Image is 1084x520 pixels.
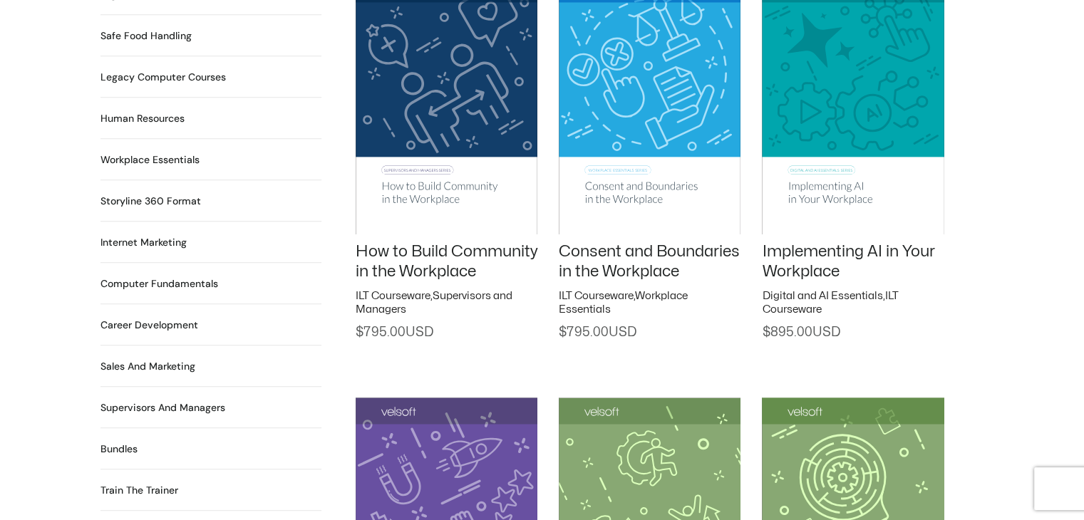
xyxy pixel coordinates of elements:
a: Visit product category Bundles [100,442,138,457]
h2: Career Development [100,318,198,333]
h2: Workplace Essentials [100,152,200,167]
a: Supervisors and Managers [356,291,512,316]
h2: , [356,289,537,317]
a: ILT Courseware [356,291,430,301]
a: Visit product category Supervisors and Managers [100,400,225,415]
h2: Sales and Marketing [100,359,195,374]
h2: Human Resources [100,111,185,126]
span: $ [559,326,567,338]
span: $ [356,326,363,338]
h2: Computer Fundamentals [100,276,218,291]
h2: Bundles [100,442,138,457]
h2: Internet Marketing [100,235,187,250]
h2: , [762,289,944,317]
a: Implementing AI in Your Workplace [762,244,934,280]
a: Visit product category Train the Trainer [100,483,178,498]
a: Visit product category Career Development [100,318,198,333]
a: Digital and AI Essentials [762,291,882,301]
a: How to Build Community in the Workplace [356,244,537,280]
a: Visit product category Computer Fundamentals [100,276,218,291]
a: Visit product category Human Resources [100,111,185,126]
a: Visit product category Workplace Essentials [100,152,200,167]
a: Consent and Boundaries in the Workplace [559,244,740,280]
a: Visit product category Internet Marketing [100,235,187,250]
h2: Legacy Computer Courses [100,70,226,85]
h2: Supervisors and Managers [100,400,225,415]
h2: Train the Trainer [100,483,178,498]
span: 895.00 [762,326,840,338]
a: Visit product category Legacy Computer Courses [100,70,226,85]
h2: Safe Food Handling [100,28,192,43]
span: 795.00 [356,326,433,338]
a: Visit product category Safe Food Handling [100,28,192,43]
h2: Storyline 360 Format [100,194,201,209]
span: $ [762,326,770,338]
a: ILT Courseware [559,291,634,301]
span: 795.00 [559,326,636,338]
a: Visit product category Storyline 360 Format [100,194,201,209]
h2: , [559,289,740,317]
a: Visit product category Sales and Marketing [100,359,195,374]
